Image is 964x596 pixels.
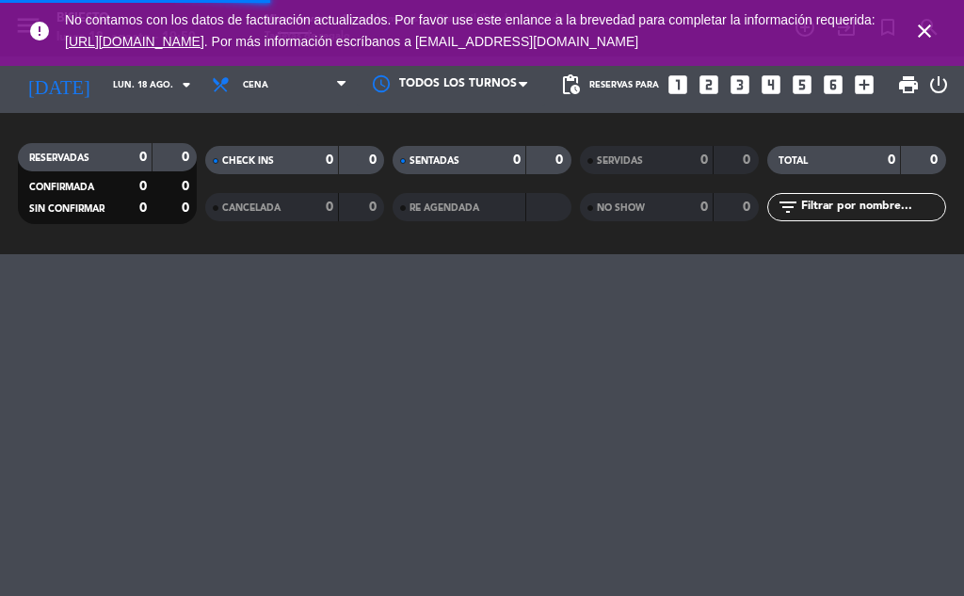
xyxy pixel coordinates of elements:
span: Reservas para [589,80,659,90]
strong: 0 [182,151,193,164]
i: error [28,20,51,42]
span: SIN CONFIRMAR [29,204,104,214]
strong: 0 [743,153,754,167]
strong: 0 [182,201,193,215]
span: CONFIRMADA [29,183,94,192]
span: NO SHOW [597,203,645,213]
strong: 0 [139,180,147,193]
i: add_box [852,72,876,97]
strong: 0 [513,153,521,167]
strong: 0 [139,151,147,164]
span: CANCELADA [222,203,281,213]
span: RESERVADAS [29,153,89,163]
strong: 0 [888,153,895,167]
strong: 0 [743,201,754,214]
strong: 0 [700,201,708,214]
strong: 0 [139,201,147,215]
strong: 0 [369,201,380,214]
i: looks_3 [728,72,752,97]
strong: 0 [326,201,333,214]
i: looks_one [666,72,690,97]
i: close [913,20,936,42]
span: print [897,73,920,96]
i: filter_list [777,196,799,218]
strong: 0 [700,153,708,167]
strong: 0 [555,153,567,167]
i: looks_4 [759,72,783,97]
strong: 0 [182,180,193,193]
span: CHECK INS [222,156,274,166]
div: LOG OUT [927,56,950,113]
i: looks_5 [790,72,814,97]
span: SERVIDAS [597,156,643,166]
span: Cena [243,80,268,90]
input: Filtrar por nombre... [799,197,945,217]
span: pending_actions [559,73,582,96]
i: arrow_drop_down [175,73,198,96]
a: . Por más información escríbanos a [EMAIL_ADDRESS][DOMAIN_NAME] [204,34,638,49]
strong: 0 [326,153,333,167]
span: TOTAL [779,156,808,166]
span: SENTADAS [410,156,459,166]
span: RE AGENDADA [410,203,479,213]
strong: 0 [369,153,380,167]
span: No contamos con los datos de facturación actualizados. Por favor use este enlance a la brevedad p... [65,12,876,49]
a: [URL][DOMAIN_NAME] [65,34,204,49]
i: power_settings_new [927,73,950,96]
i: looks_6 [821,72,845,97]
strong: 0 [930,153,941,167]
i: looks_two [697,72,721,97]
i: [DATE] [14,66,104,104]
